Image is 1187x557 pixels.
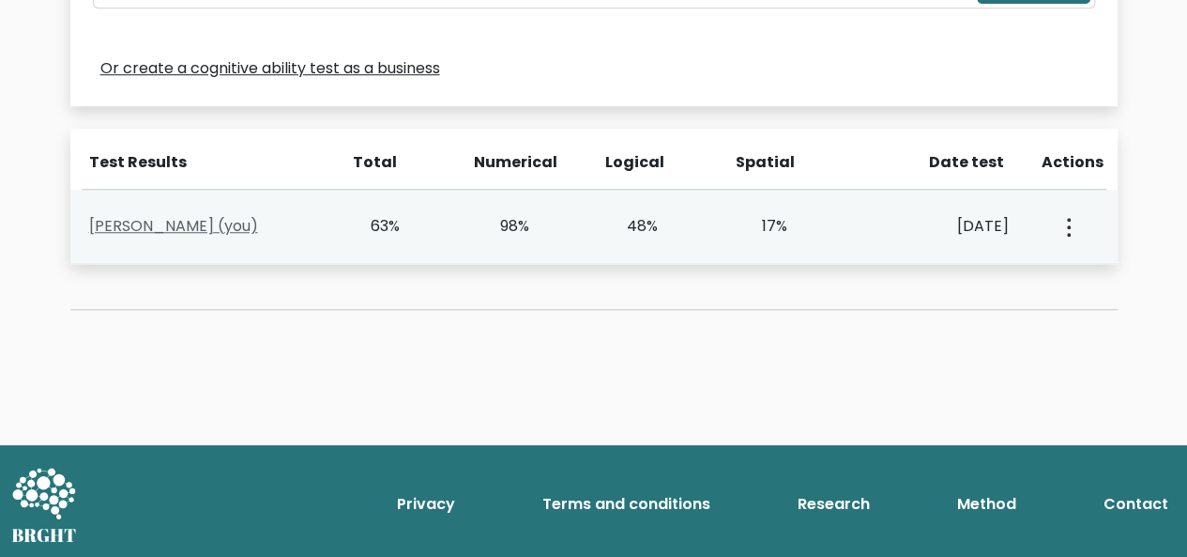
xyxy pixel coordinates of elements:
a: Or create a cognitive ability test as a business [100,57,440,80]
a: Contact [1096,486,1176,523]
a: Privacy [389,486,463,523]
div: Actions [1042,151,1106,174]
div: 98% [476,215,529,238]
div: Test Results [89,151,321,174]
a: Terms and conditions [535,486,718,523]
div: Spatial [736,151,790,174]
div: Numerical [474,151,528,174]
div: 48% [605,215,659,238]
div: Logical [605,151,660,174]
a: [PERSON_NAME] (you) [89,215,258,237]
div: 17% [734,215,787,238]
a: Method [950,486,1024,523]
div: Date test [867,151,1019,174]
a: Research [790,486,877,523]
div: 63% [347,215,401,238]
div: Total [343,151,398,174]
div: [DATE] [863,215,1009,238]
